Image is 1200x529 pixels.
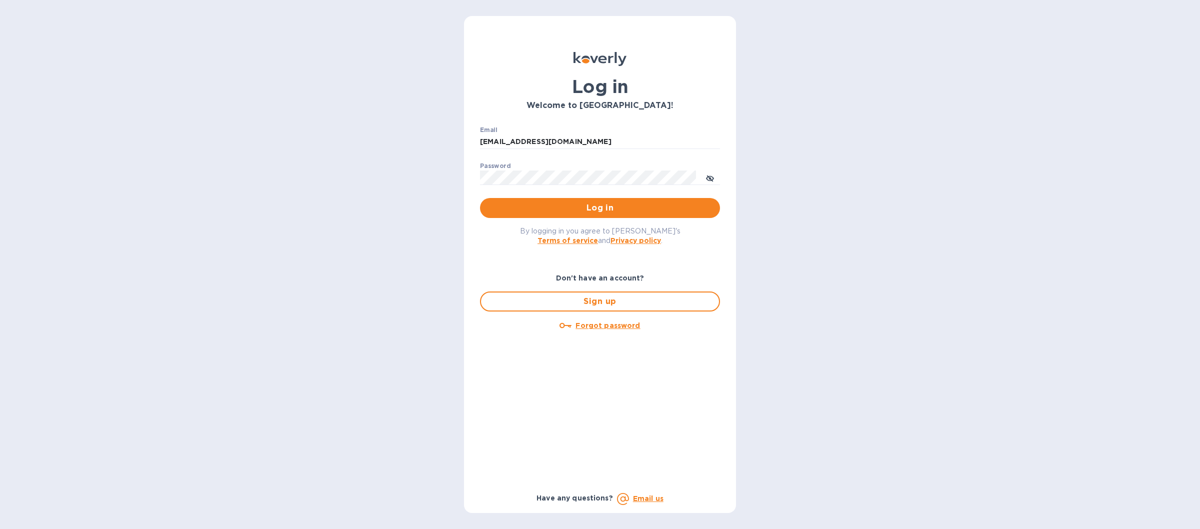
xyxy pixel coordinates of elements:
span: Sign up [489,295,711,307]
label: Password [480,163,510,169]
b: Have any questions? [536,494,613,502]
h1: Log in [480,76,720,97]
button: Log in [480,198,720,218]
a: Privacy policy [610,236,661,244]
h3: Welcome to [GEOGRAPHIC_DATA]! [480,101,720,110]
b: Don't have an account? [556,274,644,282]
a: Email us [633,494,663,502]
a: Terms of service [537,236,598,244]
button: toggle password visibility [700,167,720,187]
img: Koverly [573,52,626,66]
span: Log in [488,202,712,214]
input: Enter email address [480,134,720,149]
span: By logging in you agree to [PERSON_NAME]'s and . [520,227,680,244]
label: Email [480,127,497,133]
u: Forgot password [575,321,640,329]
button: Sign up [480,291,720,311]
